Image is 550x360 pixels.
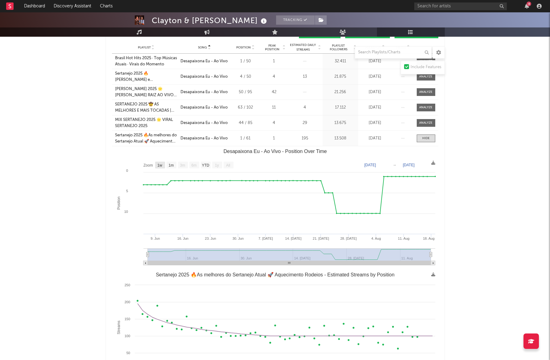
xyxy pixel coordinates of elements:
svg: Desapaixona Eu - Ao Vivo - Position Over Time [112,146,438,270]
text: 21. [DATE] [312,237,329,240]
div: 13 [289,74,321,80]
text: 14. [DATE] [285,237,301,240]
text: 18. Aug [423,237,434,240]
div: 4 [527,2,531,6]
div: 1 / 50 [232,58,259,64]
div: 42 [263,89,286,95]
div: Desapaixona Eu - Ao Vivo [180,89,228,95]
div: [DATE] [360,105,391,111]
div: Clayton & [PERSON_NAME] [152,15,268,26]
span: Added On [365,46,381,49]
text: 1w [157,163,162,168]
text: 250 [124,283,130,287]
text: 0 [126,169,128,172]
div: 4 / 50 [232,74,259,80]
text: 200 [124,300,130,304]
text: 30. Jun [232,237,243,240]
div: 13.675 [324,120,357,126]
text: 11. Aug [398,237,409,240]
span: Position [236,46,251,49]
span: Song [198,46,207,49]
text: 150 [124,317,130,321]
a: Sertanejo 2025 🔥 [PERSON_NAME] e [PERSON_NAME] | Ce vai rodar procurando outro eu [115,71,177,83]
div: Desapaixona Eu - Ao Vivo [180,74,228,80]
text: All [226,163,230,168]
a: [PERSON_NAME] 2025 🌟 [PERSON_NAME] RAIZ AO VIVO EM [GEOGRAPHIC_DATA] | LANÇAMENTOS NOVIDADES DA S... [115,86,177,98]
div: [DATE] [360,58,391,64]
text: Zoom [143,163,153,168]
input: Search for artists [414,2,507,10]
text: [DATE] [403,163,415,167]
text: 16. Jun [177,237,188,240]
text: 9. Jun [151,237,160,240]
button: Tracking [276,15,315,25]
div: 4 [289,105,321,111]
div: 29 [289,120,321,126]
div: Desapaixona Eu - Ao Vivo [180,135,228,142]
text: 3m [180,163,185,168]
div: Desapaixona Eu - Ao Vivo [180,58,228,64]
div: 13.508 [324,135,357,142]
div: [DATE] [360,135,391,142]
div: 17.112 [324,105,357,111]
input: Search Playlists/Charts [355,46,432,59]
div: 195 [289,135,321,142]
span: Playlist Followers [324,44,353,51]
div: [DATE] [360,120,391,126]
text: 100 [124,334,130,338]
text: 50 [126,351,130,355]
a: Brasil Hot Hits 2025 ∙ Top Músicas Atuais ∙ Virais do Momento [115,55,177,67]
text: 6m [191,163,196,168]
div: 21.875 [324,74,357,80]
div: 1 [263,135,286,142]
div: 44 / 85 [232,120,259,126]
div: 4 [263,74,286,80]
div: Desapaixona Eu - Ao Vivo [180,120,228,126]
a: SERTANEJO 2025 🤠 AS MELHORES E MAIS TOCADAS | TOP SERTANEJO 2025 🤩🍺 [115,101,177,114]
text: 5 [126,189,128,193]
text: Streams [117,321,121,334]
div: 32.411 [324,58,357,64]
text: 23. Jun [205,237,216,240]
text: → [393,163,396,167]
text: 10 [124,210,128,213]
div: 21.256 [324,89,357,95]
a: MIX SERTANEJO 2025 🌟 VIRAL SERTANEJO 2025 [115,117,177,129]
div: 63 / 102 [232,105,259,111]
div: 1 [263,58,286,64]
text: 1m [168,163,174,168]
span: Playlist [138,46,151,49]
span: Estimated Daily Streams [289,43,317,52]
div: Desapaixona Eu - Ao Vivo [180,105,228,111]
text: YTD [202,163,209,168]
text: Position [117,197,121,210]
text: 7. [DATE] [258,237,273,240]
text: 4. Aug [371,237,381,240]
div: 4 [263,120,286,126]
div: 11 [263,105,286,111]
div: [DATE] [360,89,391,95]
text: 1y [215,163,219,168]
button: 4 [525,4,529,9]
span: Trend [396,46,406,49]
div: Include Features [411,64,441,71]
text: Desapaixona Eu - Ao Vivo - Position Over Time [223,149,327,154]
div: [DATE] [360,74,391,80]
div: 50 / 95 [232,89,259,95]
text: [DATE] [364,163,376,167]
a: Sertanejo 2025 🔥As melhores do Sertanejo Atual 🚀 Aquecimento Rodeios [115,132,177,144]
div: 1 / 61 [232,135,259,142]
text: Sertanejo 2025 🔥As melhores do Sertanejo Atual 🚀 Aquecimento Rodeios - Estimated Streams by Position [156,272,395,278]
text: 28. [DATE] [340,237,357,240]
span: Peak Position [263,44,282,51]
